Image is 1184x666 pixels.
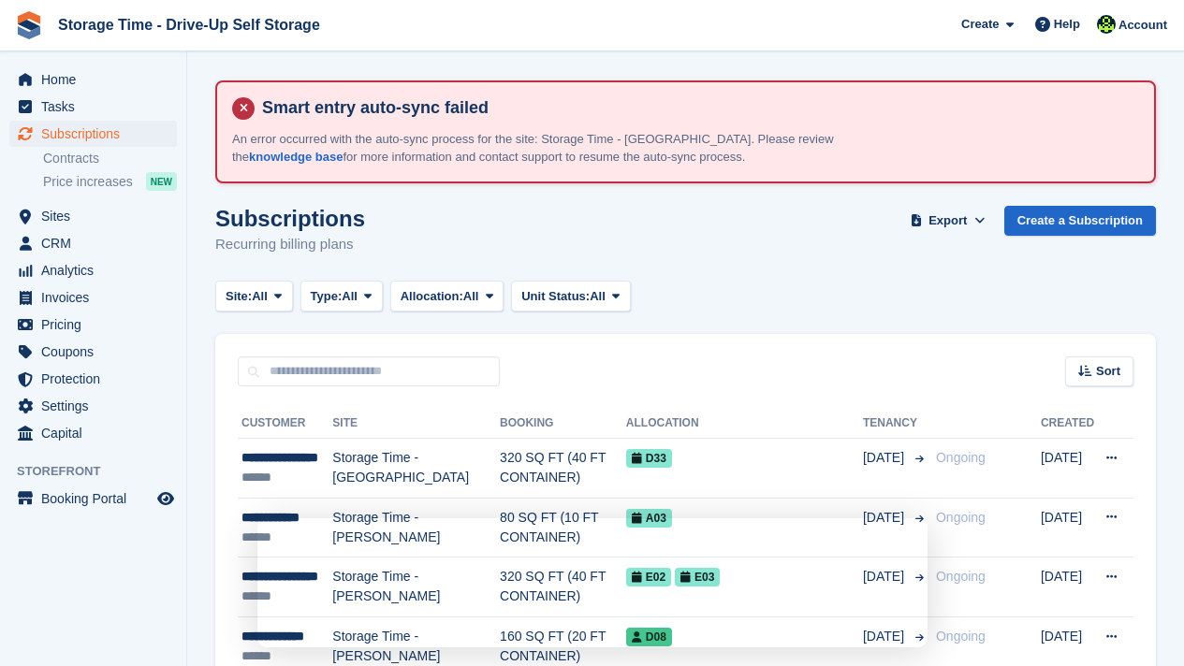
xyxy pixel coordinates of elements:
span: Protection [41,366,153,392]
th: Created [1041,409,1094,439]
td: [DATE] [1041,557,1094,617]
span: Subscriptions [41,121,153,147]
a: menu [9,121,177,147]
span: Allocation: [401,287,463,306]
span: A03 [626,509,672,528]
span: Unit Status: [521,287,590,306]
span: Ongoing [936,450,986,465]
button: Allocation: All [390,281,504,311]
th: Allocation [626,409,863,439]
a: Create a Subscription [1004,206,1156,237]
a: menu [9,393,177,419]
p: An error occurred with the auto-sync process for the site: Storage Time - [GEOGRAPHIC_DATA]. Plea... [232,130,887,166]
span: All [590,287,606,306]
div: NEW [146,172,177,191]
td: 80 SQ FT (10 FT CONTAINER) [500,498,626,557]
iframe: Survey by David from Stora [257,518,928,647]
span: CRM [41,230,153,256]
p: Recurring billing plans [215,234,365,255]
td: 320 SQ FT (40 FT CONTAINER) [500,439,626,499]
a: Storage Time - Drive-Up Self Storage [51,9,328,40]
td: Storage Time - [GEOGRAPHIC_DATA] [332,439,500,499]
th: Booking [500,409,626,439]
a: menu [9,366,177,392]
span: Invoices [41,284,153,311]
td: [DATE] [1041,439,1094,499]
a: Price increases NEW [43,171,177,192]
a: menu [9,230,177,256]
h1: Subscriptions [215,206,365,231]
a: menu [9,339,177,365]
img: Laaibah Sarwar [1097,15,1116,34]
span: Tasks [41,94,153,120]
th: Site [332,409,500,439]
a: Preview store [154,487,177,510]
span: All [463,287,479,306]
span: D33 [626,449,672,468]
span: All [342,287,358,306]
span: Sites [41,203,153,229]
span: Ongoing [936,569,986,584]
span: [DATE] [863,448,908,468]
span: Capital [41,420,153,446]
span: Settings [41,393,153,419]
a: menu [9,311,177,338]
span: Coupons [41,339,153,365]
span: Price increases [43,173,133,191]
a: knowledge base [249,150,343,164]
span: Ongoing [936,510,986,525]
span: Help [1054,15,1080,34]
th: Customer [238,409,332,439]
th: Tenancy [863,409,928,439]
a: menu [9,284,177,311]
span: Home [41,66,153,93]
span: Type: [311,287,343,306]
button: Type: All [300,281,383,311]
a: menu [9,203,177,229]
span: [DATE] [863,508,908,528]
span: Create [961,15,999,34]
span: Pricing [41,311,153,338]
span: Storefront [17,462,186,481]
button: Unit Status: All [511,281,630,311]
a: menu [9,94,177,120]
span: Export [928,211,967,230]
span: Booking Portal [41,485,153,512]
a: menu [9,66,177,93]
a: menu [9,420,177,446]
img: stora-icon-8386f47178a22dfd0bd8f6a31ec36ba5ce8667c1dd55bd0f319d3a0aa187defe.svg [15,11,43,39]
button: Site: All [215,281,293,311]
button: Export [907,206,989,237]
a: menu [9,257,177,283]
h4: Smart entry auto-sync failed [255,97,1139,119]
td: Storage Time - [PERSON_NAME] [332,498,500,557]
td: [DATE] [1041,498,1094,557]
span: Analytics [41,257,153,283]
a: menu [9,485,177,512]
span: Site: [226,287,252,306]
span: All [252,287,268,306]
a: Contracts [43,150,177,167]
span: Account [1118,16,1167,35]
span: Ongoing [936,629,986,644]
span: Sort [1096,362,1120,381]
